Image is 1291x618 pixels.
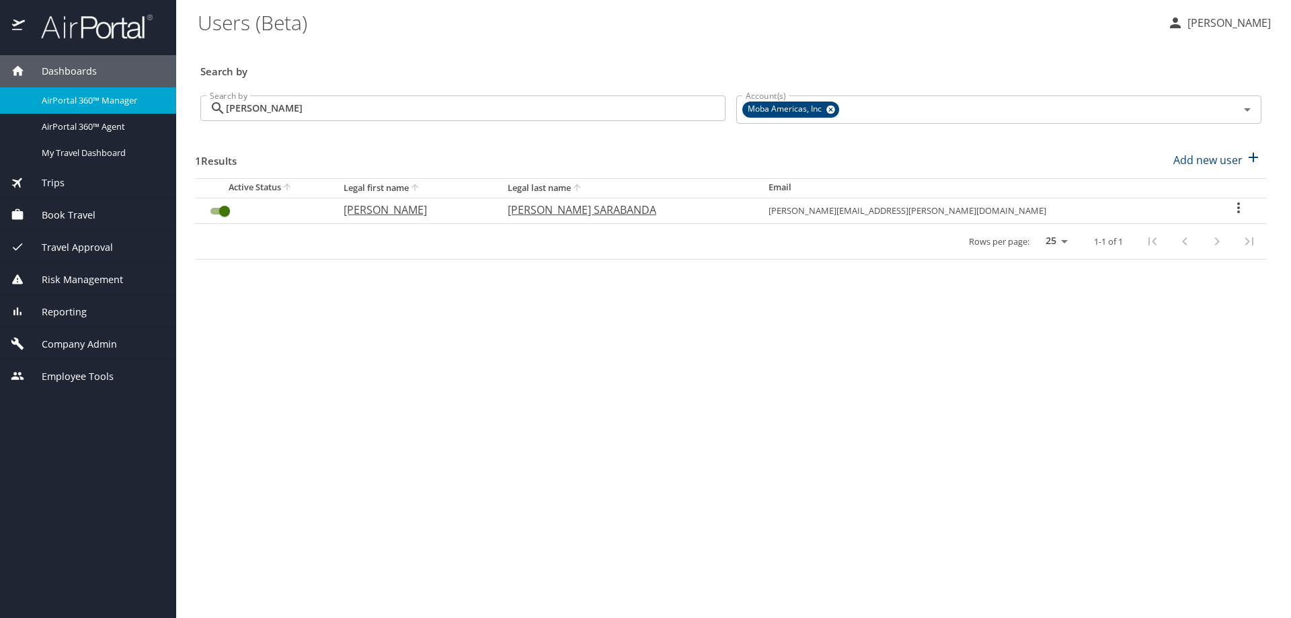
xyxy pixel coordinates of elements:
[1183,15,1271,31] p: [PERSON_NAME]
[1094,237,1123,246] p: 1-1 of 1
[333,178,497,198] th: Legal first name
[1173,152,1243,168] p: Add new user
[26,13,153,40] img: airportal-logo.png
[25,240,113,255] span: Travel Approval
[1035,231,1072,252] select: rows per page
[508,202,742,218] p: [PERSON_NAME] SARABANDA
[25,337,117,352] span: Company Admin
[1168,145,1267,175] button: Add new user
[281,182,295,194] button: sort
[25,305,87,319] span: Reporting
[42,147,160,159] span: My Travel Dashboard
[42,94,160,107] span: AirPortal 360™ Manager
[42,120,160,133] span: AirPortal 360™ Agent
[344,202,481,218] p: [PERSON_NAME]
[758,198,1211,223] td: [PERSON_NAME][EMAIL_ADDRESS][PERSON_NAME][DOMAIN_NAME]
[195,178,333,198] th: Active Status
[25,208,95,223] span: Book Travel
[409,182,422,195] button: sort
[25,369,114,384] span: Employee Tools
[742,102,830,116] span: Moba Americas, Inc
[969,237,1029,246] p: Rows per page:
[226,95,726,121] input: Search by name or email
[195,178,1267,260] table: User Search Table
[1162,11,1276,35] button: [PERSON_NAME]
[200,56,1261,79] h3: Search by
[25,64,97,79] span: Dashboards
[25,176,65,190] span: Trips
[497,178,758,198] th: Legal last name
[742,102,839,118] div: Moba Americas, Inc
[25,272,123,287] span: Risk Management
[198,1,1157,43] h1: Users (Beta)
[1238,100,1257,119] button: Open
[12,13,26,40] img: icon-airportal.png
[195,145,237,169] h3: 1 Results
[758,178,1211,198] th: Email
[571,182,584,195] button: sort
